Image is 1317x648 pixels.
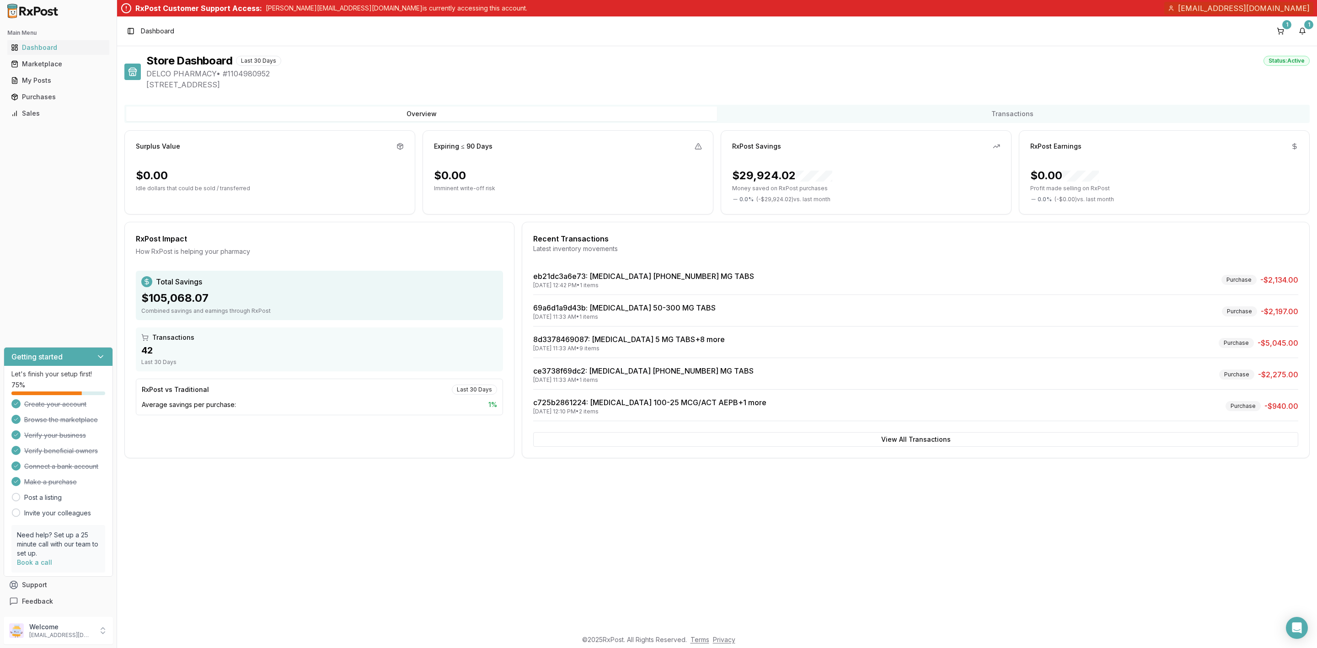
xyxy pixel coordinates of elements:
[732,185,1000,192] p: Money saved on RxPost purchases
[4,40,113,55] button: Dashboard
[136,247,503,256] div: How RxPost is helping your pharmacy
[713,636,735,643] a: Privacy
[434,168,466,183] div: $0.00
[236,56,281,66] div: Last 30 Days
[1219,338,1254,348] div: Purchase
[24,400,86,409] span: Create your account
[756,196,830,203] span: ( - $29,924.02 ) vs. last month
[1286,617,1308,639] div: Open Intercom Messenger
[7,89,109,105] a: Purchases
[7,29,109,37] h2: Main Menu
[1222,306,1257,316] div: Purchase
[4,106,113,121] button: Sales
[11,76,106,85] div: My Posts
[141,291,498,305] div: $105,068.07
[11,92,106,102] div: Purchases
[17,530,100,558] p: Need help? Set up a 25 minute call with our team to set up.
[1030,142,1081,151] div: RxPost Earnings
[434,142,493,151] div: Expiring ≤ 90 Days
[1221,275,1257,285] div: Purchase
[141,359,498,366] div: Last 30 Days
[533,345,725,352] div: [DATE] 11:33 AM • 9 items
[1030,168,1099,183] div: $0.00
[1038,196,1052,203] span: 0.0 %
[533,408,766,415] div: [DATE] 12:10 PM • 2 items
[17,558,52,566] a: Book a call
[141,27,174,36] nav: breadcrumb
[4,593,113,610] button: Feedback
[1260,274,1298,285] span: -$2,134.00
[1258,337,1298,348] span: -$5,045.00
[24,415,98,424] span: Browse the marketplace
[533,313,716,321] div: [DATE] 11:33 AM • 1 items
[29,632,93,639] p: [EMAIL_ADDRESS][DOMAIN_NAME]
[732,142,781,151] div: RxPost Savings
[7,105,109,122] a: Sales
[1030,185,1298,192] p: Profit made selling on RxPost
[141,344,498,357] div: 42
[24,509,91,518] a: Invite your colleagues
[533,376,754,384] div: [DATE] 11:33 AM • 1 items
[4,4,62,18] img: RxPost Logo
[136,233,503,244] div: RxPost Impact
[452,385,497,395] div: Last 30 Days
[4,73,113,88] button: My Posts
[11,109,106,118] div: Sales
[533,233,1298,244] div: Recent Transactions
[152,333,194,342] span: Transactions
[434,185,702,192] p: Imminent write-off risk
[7,39,109,56] a: Dashboard
[533,244,1298,253] div: Latest inventory movements
[141,307,498,315] div: Combined savings and earnings through RxPost
[24,431,86,440] span: Verify your business
[11,380,25,390] span: 75 %
[717,107,1308,121] button: Transactions
[1261,306,1298,317] span: -$2,197.00
[11,43,106,52] div: Dashboard
[136,185,404,192] p: Idle dollars that could be sold / transferred
[11,59,106,69] div: Marketplace
[146,79,1310,90] span: [STREET_ADDRESS]
[9,623,24,638] img: User avatar
[4,57,113,71] button: Marketplace
[1264,401,1298,412] span: -$940.00
[533,282,754,289] div: [DATE] 12:42 PM • 1 items
[266,4,527,13] p: [PERSON_NAME][EMAIL_ADDRESS][DOMAIN_NAME] is currently accessing this account.
[136,168,168,183] div: $0.00
[691,636,709,643] a: Terms
[146,68,1310,79] span: DELCO PHARMACY • # 1104980952
[739,196,754,203] span: 0.0 %
[24,477,77,487] span: Make a purchase
[11,351,63,362] h3: Getting started
[156,276,202,287] span: Total Savings
[533,366,754,375] a: ce3738f69dc2: [MEDICAL_DATA] [PHONE_NUMBER] MG TABS
[141,27,174,36] span: Dashboard
[142,400,236,409] span: Average savings per purchase:
[732,168,832,183] div: $29,924.02
[1219,370,1254,380] div: Purchase
[533,303,716,312] a: 69a6d1a9d43b: [MEDICAL_DATA] 50-300 MG TABS
[11,370,105,379] p: Let's finish your setup first!
[4,577,113,593] button: Support
[533,398,766,407] a: c725b2861224: [MEDICAL_DATA] 100-25 MCG/ACT AEPB+1 more
[146,54,232,68] h1: Store Dashboard
[488,400,497,409] span: 1 %
[135,3,262,14] div: RxPost Customer Support Access:
[1258,369,1298,380] span: -$2,275.00
[1178,3,1310,14] span: [EMAIL_ADDRESS][DOMAIN_NAME]
[7,72,109,89] a: My Posts
[1304,20,1313,29] div: 1
[533,335,725,344] a: 8d3378469087: [MEDICAL_DATA] 5 MG TABS+8 more
[533,432,1298,447] button: View All Transactions
[142,385,209,394] div: RxPost vs Traditional
[1295,24,1310,38] button: 1
[1273,24,1288,38] button: 1
[24,462,98,471] span: Connect a bank account
[24,446,98,455] span: Verify beneficial owners
[1282,20,1291,29] div: 1
[22,597,53,606] span: Feedback
[1226,401,1261,411] div: Purchase
[29,622,93,632] p: Welcome
[533,272,754,281] a: eb21dc3a6e73: [MEDICAL_DATA] [PHONE_NUMBER] MG TABS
